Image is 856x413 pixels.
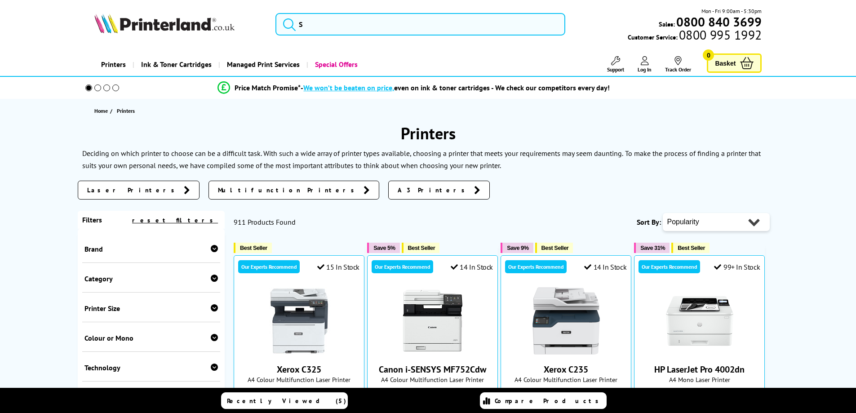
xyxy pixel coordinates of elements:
[532,347,600,356] a: Xerox C235
[501,243,533,253] button: Save 9%
[303,83,394,92] span: We won’t be beaten on price,
[317,262,359,271] div: 15 In Stock
[678,244,705,251] span: Best Seller
[82,215,102,224] span: Filters
[678,31,762,39] span: 0800 995 1992
[639,260,700,273] div: Our Experts Recommend
[480,392,607,409] a: Compare Products
[373,244,395,251] span: Save 5%
[451,262,493,271] div: 14 In Stock
[707,53,762,73] a: Basket 0
[82,149,761,170] p: To make the process of finding a printer that suits your own personal needs, we have compiled som...
[532,287,600,355] img: Xerox C235
[78,181,200,200] a: Laser Printers
[639,375,760,384] span: A4 Mono Laser Printer
[238,260,300,273] div: Our Experts Recommend
[94,53,133,76] a: Printers
[541,244,569,251] span: Best Seller
[372,375,493,384] span: A4 Colour Multifunction Laser Printer
[275,13,565,36] input: S
[84,363,218,372] div: Technology
[240,244,267,251] span: Best Seller
[379,364,486,375] a: Canon i-SENSYS MF752Cdw
[666,287,733,355] img: HP LaserJet Pro 4002dn
[84,274,218,283] div: Category
[94,13,265,35] a: Printerland Logo
[239,375,359,384] span: A4 Colour Multifunction Laser Printer
[306,53,364,76] a: Special Offers
[84,333,218,342] div: Colour or Mono
[495,397,603,405] span: Compare Products
[208,181,379,200] a: Multifunction Printers
[665,56,691,73] a: Track Order
[535,243,573,253] button: Best Seller
[367,243,399,253] button: Save 5%
[715,57,736,69] span: Basket
[544,364,588,375] a: Xerox C235
[402,243,440,253] button: Best Seller
[654,364,745,375] a: HP LaserJet Pro 4002dn
[133,53,218,76] a: Ink & Toner Cartridges
[266,287,333,355] img: Xerox C325
[234,218,296,226] span: 911 Products Found
[671,243,710,253] button: Best Seller
[266,347,333,356] a: Xerox C325
[84,244,218,253] div: Brand
[234,243,272,253] button: Best Seller
[703,49,714,61] span: 0
[84,304,218,313] div: Printer Size
[638,66,652,73] span: Log In
[701,7,762,15] span: Mon - Fri 9:00am - 5:30pm
[94,13,235,33] img: Printerland Logo
[507,244,528,251] span: Save 9%
[94,106,110,115] a: Home
[141,53,212,76] span: Ink & Toner Cartridges
[675,18,762,26] a: 0800 840 3699
[372,260,433,273] div: Our Experts Recommend
[714,262,760,271] div: 99+ In Stock
[676,13,762,30] b: 0800 840 3699
[666,347,733,356] a: HP LaserJet Pro 4002dn
[505,260,567,273] div: Our Experts Recommend
[82,149,623,158] p: Deciding on which printer to choose can be a difficult task. With such a wide array of printer ty...
[628,31,762,41] span: Customer Service:
[659,20,675,28] span: Sales:
[218,53,306,76] a: Managed Print Services
[132,216,218,224] a: reset filters
[607,66,624,73] span: Support
[235,83,301,92] span: Price Match Promise*
[637,218,661,226] span: Sort By:
[607,56,624,73] a: Support
[218,186,359,195] span: Multifunction Printers
[640,244,665,251] span: Save 31%
[398,186,470,195] span: A3 Printers
[388,181,490,200] a: A3 Printers
[78,123,779,144] h1: Printers
[301,83,610,92] div: - even on ink & toner cartridges - We check our competitors every day!
[399,287,466,355] img: Canon i-SENSYS MF752Cdw
[638,56,652,73] a: Log In
[408,244,435,251] span: Best Seller
[584,262,626,271] div: 14 In Stock
[221,392,348,409] a: Recently Viewed (5)
[117,107,135,114] span: Printers
[73,80,755,96] li: modal_Promise
[87,186,179,195] span: Laser Printers
[227,397,346,405] span: Recently Viewed (5)
[506,375,626,384] span: A4 Colour Multifunction Laser Printer
[277,364,321,375] a: Xerox C325
[634,243,670,253] button: Save 31%
[399,347,466,356] a: Canon i-SENSYS MF752Cdw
